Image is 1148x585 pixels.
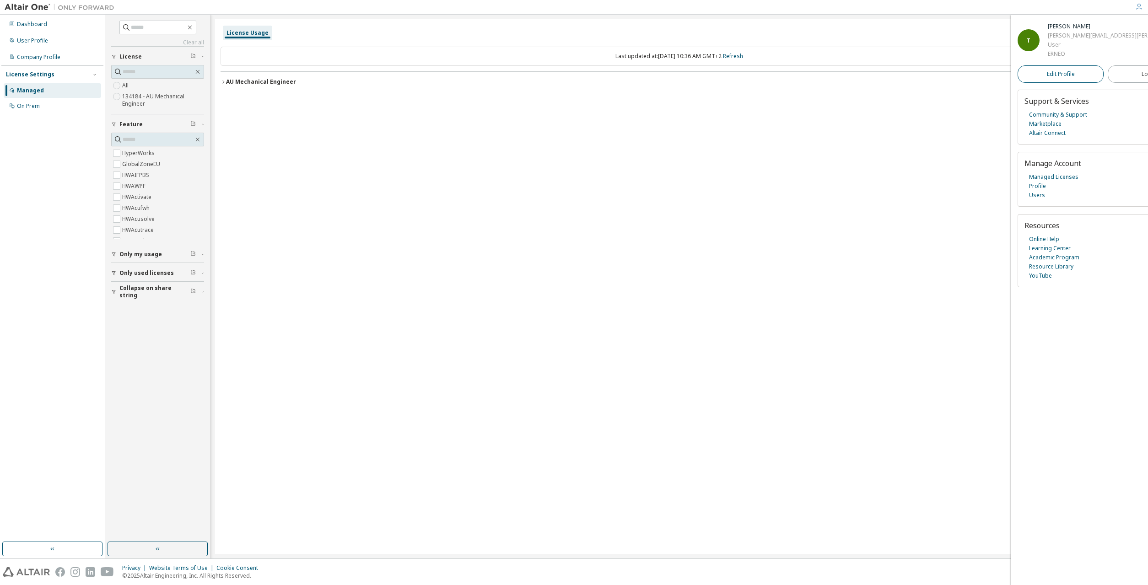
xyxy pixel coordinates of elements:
a: Users [1029,191,1045,200]
div: Managed [17,87,44,94]
a: Edit Profile [1018,65,1104,83]
button: Only my usage [111,244,204,264]
label: All [122,80,130,91]
label: GlobalZoneEU [122,159,162,170]
button: License [111,47,204,67]
span: Manage Account [1024,158,1081,168]
span: Clear filter [190,269,196,277]
button: Feature [111,114,204,134]
a: Managed Licenses [1029,172,1078,182]
img: Altair One [5,3,119,12]
button: Only used licenses [111,263,204,283]
p: © 2025 Altair Engineering, Inc. All Rights Reserved. [122,572,264,580]
a: Learning Center [1029,244,1071,253]
div: On Prem [17,102,40,110]
span: Only used licenses [119,269,174,277]
img: altair_logo.svg [3,567,50,577]
label: HyperWorks [122,148,156,159]
span: Feature [119,121,143,128]
div: User Profile [17,37,48,44]
span: Clear filter [190,53,196,60]
div: AU Mechanical Engineer [226,78,296,86]
label: HWAIFPBS [122,170,151,181]
div: Company Profile [17,54,60,61]
label: HWAcufwh [122,203,151,214]
div: Privacy [122,564,149,572]
a: Academic Program [1029,253,1079,262]
span: License [119,53,142,60]
label: HWAcutrace [122,225,156,236]
label: HWAWPF [122,181,147,192]
label: 134184 - AU Mechanical Engineer [122,91,204,109]
a: Refresh [723,52,743,60]
img: instagram.svg [70,567,80,577]
a: Marketplace [1029,119,1062,129]
span: T [1027,37,1030,44]
button: AU Mechanical EngineerLicense ID: 134184 [221,72,1138,92]
span: Clear filter [190,251,196,258]
label: HWAcusolve [122,214,156,225]
div: Website Terms of Use [149,564,216,572]
span: Resources [1024,220,1060,231]
a: Profile [1029,182,1046,191]
div: Dashboard [17,21,47,28]
img: youtube.svg [101,567,114,577]
a: Resource Library [1029,262,1073,271]
span: Edit Profile [1047,70,1075,78]
label: HWAcuview [122,236,154,247]
span: Support & Services [1024,96,1089,106]
a: Altair Connect [1029,129,1066,138]
span: Clear filter [190,288,196,295]
a: Community & Support [1029,110,1087,119]
label: HWActivate [122,192,153,203]
a: Clear all [111,39,204,46]
div: License Settings [6,71,54,78]
div: Last updated at: [DATE] 10:36 AM GMT+2 [221,47,1138,66]
a: Online Help [1029,235,1059,244]
img: linkedin.svg [86,567,95,577]
div: License Usage [226,29,269,37]
img: facebook.svg [55,567,65,577]
span: Collapse on share string [119,284,190,299]
button: Collapse on share string [111,282,204,302]
span: Only my usage [119,251,162,258]
div: Cookie Consent [216,564,264,572]
a: YouTube [1029,271,1052,280]
span: Clear filter [190,121,196,128]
